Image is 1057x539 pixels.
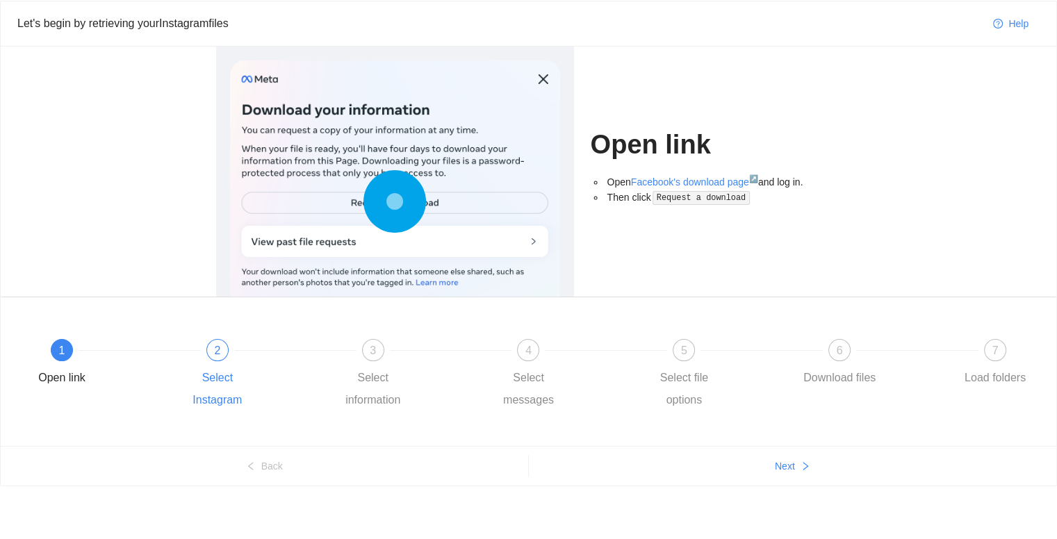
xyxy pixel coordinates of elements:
div: Let's begin by retrieving your Instagram files [17,15,982,32]
button: leftBack [1,455,528,477]
li: Then click [605,190,842,206]
span: 7 [992,345,999,356]
span: 2 [214,345,220,356]
span: 4 [525,345,532,356]
div: Select Instagram [177,367,258,411]
div: 3Select information [333,339,489,411]
span: 6 [837,345,843,356]
div: Select information [333,367,413,411]
div: 1Open link [22,339,177,389]
div: 4Select messages [488,339,644,411]
span: 3 [370,345,376,356]
h1: Open link [591,128,842,161]
code: Request a download [653,191,750,205]
span: 5 [681,345,687,356]
div: Open link [38,367,85,389]
li: Open and log in. [605,174,842,190]
span: Help [1008,16,1029,31]
a: Facebook's download page↗ [631,176,758,188]
span: 1 [59,345,65,356]
div: 2Select Instagram [177,339,333,411]
sup: ↗ [749,174,758,183]
div: Load folders [965,367,1026,389]
span: question-circle [993,19,1003,30]
button: question-circleHelp [982,13,1040,35]
div: 6Download files [799,339,955,389]
div: 5Select file options [644,339,799,411]
div: Select messages [488,367,568,411]
span: Next [775,458,795,474]
button: Nextright [529,455,1057,477]
div: Download files [803,367,876,389]
span: right [801,461,810,472]
div: 7Load folders [955,339,1035,389]
div: Select file options [644,367,724,411]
